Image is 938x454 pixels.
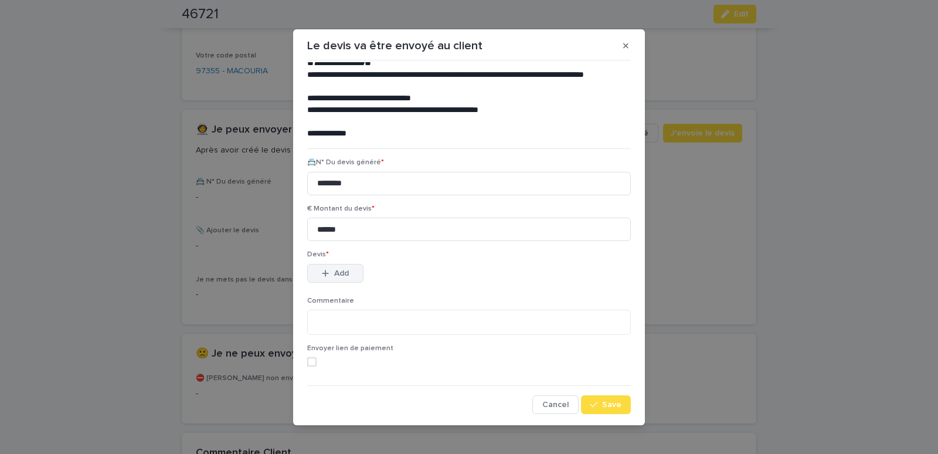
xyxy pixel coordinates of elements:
span: 📇N° Du devis généré [307,159,384,166]
span: Devis [307,251,329,258]
p: Le devis va être envoyé au client [307,39,482,53]
button: Add [307,264,363,283]
span: Commentaire [307,297,354,304]
button: Save [581,395,631,414]
span: Save [602,401,621,409]
span: Add [334,269,349,277]
span: € Montant du devis [307,205,375,212]
span: Cancel [542,401,569,409]
button: Cancel [532,395,579,414]
span: Envoyer lien de paiement [307,345,393,352]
